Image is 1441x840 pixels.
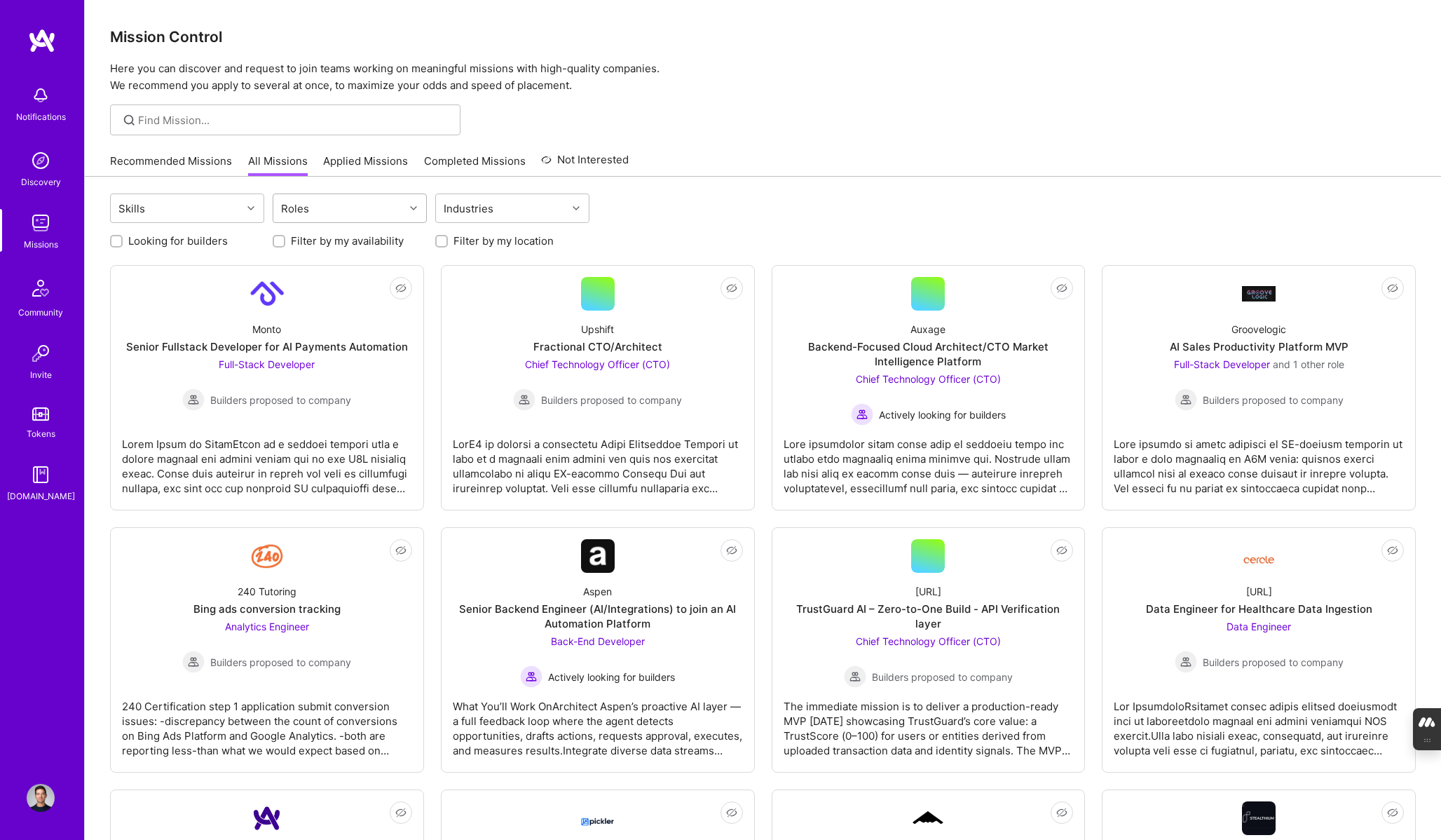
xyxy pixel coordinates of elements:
[525,358,670,370] span: Chief Technology Officer (CTO)
[1114,539,1404,761] a: Company Logo[URL]Data Engineer for Healthcare Data IngestionData Engineer Builders proposed to co...
[238,584,296,599] div: 240 Tutoring
[193,602,341,616] div: Bing ads conversion tracking
[784,339,1074,369] div: Backend-Focused Cloud Architect/CTO Market Intelligence Platform
[278,198,313,219] div: Roles
[128,233,228,248] label: Looking for builders
[27,81,55,109] img: bell
[250,801,284,835] img: Company Logo
[520,665,542,688] img: Actively looking for builders
[1114,688,1404,758] div: Lor IpsumdoloRsitamet consec adipis elitsed doeiusmodt inci ut laboreetdolo magnaal eni admini ve...
[28,28,56,53] img: logo
[252,322,281,337] div: Monto
[513,388,535,411] img: Builders proposed to company
[24,271,57,305] img: Community
[784,539,1074,761] a: [URL]TrustGuard AI – Zero-to-One Build - API Verification layerChief Technology Officer (CTO) Bui...
[1203,393,1344,407] span: Builders proposed to company
[27,784,55,812] img: User Avatar
[182,388,205,411] img: Builders proposed to company
[1203,655,1344,670] span: Builders proposed to company
[851,403,873,426] img: Actively looking for builders
[453,277,743,499] a: UpshiftFractional CTO/ArchitectChief Technology Officer (CTO) Builders proposed to companyBuilder...
[1146,602,1372,616] div: Data Engineer for Healthcare Data Ingestion
[410,205,417,212] i: icon Chevron
[1114,426,1404,496] div: Lore ipsumdo si ametc adipisci el SE-doeiusm temporin ut labor e dolo magnaaliq en A6M venia: qui...
[395,807,407,818] i: icon EyeClosed
[182,651,205,673] img: Builders proposed to company
[122,277,412,499] a: Company LogoMontoSenior Fullstack Developer for AI Payments AutomationFull-Stack Developer Builde...
[225,621,309,632] span: Analytics Engineer
[27,147,55,175] img: discovery
[1242,801,1276,835] img: Company Logo
[533,339,662,354] div: Fractional CTO/Architect
[1174,358,1270,370] span: Full-Stack Developer
[453,233,554,248] label: Filter by my location
[1273,358,1344,370] span: and 1 other role
[879,407,1006,422] span: Actively looking for builders
[250,277,284,311] img: Company Logo
[18,305,63,320] div: Community
[27,426,55,441] div: Tokens
[784,426,1074,496] div: Lore ipsumdolor sitam conse adip el seddoeiu tempo inc utlabo etdo magnaaliq enima minimve qui. N...
[1056,283,1067,294] i: icon EyeClosed
[726,283,737,294] i: icon EyeClosed
[32,407,49,421] img: tokens
[453,426,743,496] div: LorE4 ip dolorsi a consectetu Adipi Elitseddoe Tempori ut labo et d magnaali enim admini ven quis...
[1175,388,1197,411] img: Builders proposed to company
[248,154,308,177] a: All Missions
[27,339,55,367] img: Invite
[210,655,351,670] span: Builders proposed to company
[24,237,58,252] div: Missions
[219,358,315,370] span: Full-Stack Developer
[122,539,412,761] a: Company Logo240 TutoringBing ads conversion trackingAnalytics Engineer Builders proposed to compa...
[581,806,615,831] img: Company Logo
[1242,545,1276,568] img: Company Logo
[541,393,682,407] span: Builders proposed to company
[110,154,232,177] a: Recommended Missions
[581,539,615,573] img: Company Logo
[126,339,408,354] div: Senior Fullstack Developer for AI Payments Automation
[115,198,149,219] div: Skills
[30,367,52,382] div: Invite
[453,602,743,631] div: Senior Backend Engineer (AI/Integrations) to join an AI Automation Platform
[784,602,1074,631] div: TrustGuard AI – Zero-to-One Build - API Verification layer
[1114,277,1404,499] a: Company LogoGroovelogicAI Sales Productivity Platform MVPFull-Stack Developer and 1 other roleBui...
[1175,651,1197,673] img: Builders proposed to company
[1056,807,1067,818] i: icon EyeClosed
[122,426,412,496] div: Lorem Ipsum do SitamEtcon ad e seddoei tempori utla e dolore magnaal eni admini veniam qui no exe...
[856,373,1001,385] span: Chief Technology Officer (CTO)
[581,322,614,337] div: Upshift
[548,670,675,684] span: Actively looking for builders
[453,688,743,758] div: What You’ll Work OnArchitect Aspen’s proactive AI layer — a full feedback loop where the agent de...
[726,807,737,818] i: icon EyeClosed
[7,489,75,503] div: [DOMAIN_NAME]
[21,175,61,189] div: Discovery
[424,154,526,177] a: Completed Missions
[395,545,407,556] i: icon EyeClosed
[784,277,1074,499] a: AuxageBackend-Focused Cloud Architect/CTO Market Intelligence PlatformChief Technology Officer (C...
[1387,807,1398,818] i: icon EyeClosed
[323,154,408,177] a: Applied Missions
[453,539,743,761] a: Company LogoAspenSenior Backend Engineer (AI/Integrations) to join an AI Automation PlatformBack-...
[121,112,137,128] i: icon SearchGrey
[16,109,66,124] div: Notifications
[784,688,1074,758] div: The immediate mission is to deliver a production-ready MVP [DATE] showcasing TrustGuard’s core va...
[844,665,866,688] img: Builders proposed to company
[122,688,412,758] div: 240 Certification step 1 application submit conversion issues: -discrepancy between the count of ...
[138,113,450,128] input: Find Mission...
[1231,322,1286,337] div: Groovelogic
[541,151,629,177] a: Not Interested
[1227,621,1291,632] span: Data Engineer
[291,233,404,248] label: Filter by my availability
[395,283,407,294] i: icon EyeClosed
[27,461,55,489] img: guide book
[1387,545,1398,556] i: icon EyeClosed
[27,209,55,237] img: teamwork
[23,784,58,812] a: User Avatar
[1246,584,1272,599] div: [URL]
[911,809,945,827] img: Company Logo
[440,198,497,219] div: Industries
[910,322,945,337] div: Auxage
[872,670,1013,684] span: Builders proposed to company
[1242,286,1276,301] img: Company Logo
[210,393,351,407] span: Builders proposed to company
